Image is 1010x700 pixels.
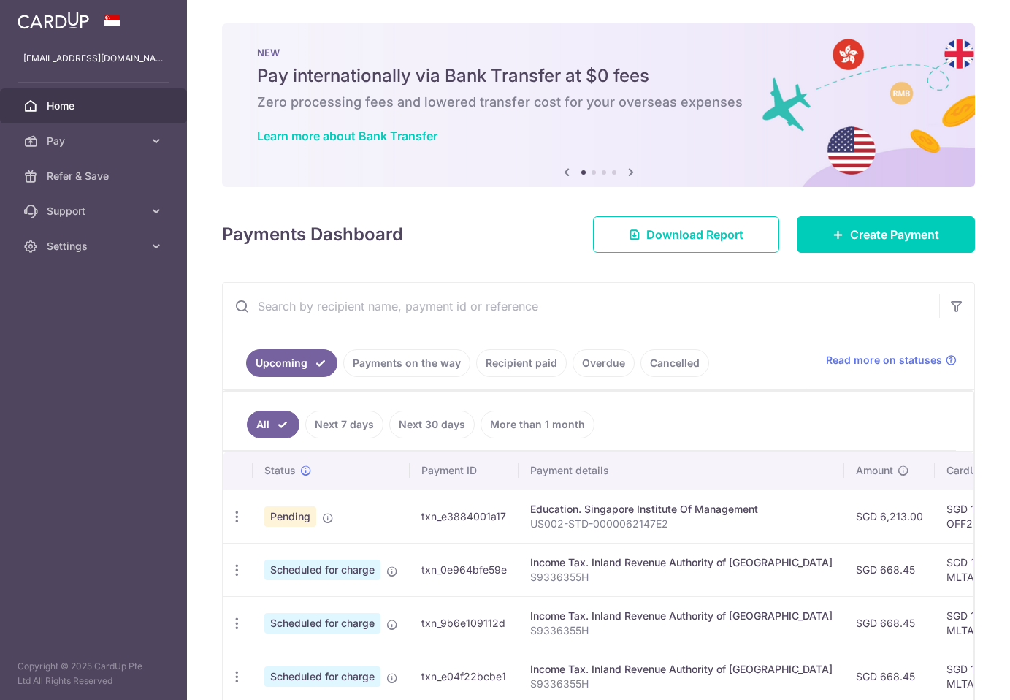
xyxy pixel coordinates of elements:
p: [EMAIL_ADDRESS][DOMAIN_NAME] [23,51,164,66]
span: Status [264,463,296,478]
img: CardUp [18,12,89,29]
span: CardUp fee [946,463,1002,478]
a: Upcoming [246,349,337,377]
input: Search by recipient name, payment id or reference [223,283,939,330]
span: Pay [47,134,143,148]
th: Payment details [519,452,844,490]
a: Cancelled [640,349,709,377]
span: Download Report [646,226,743,243]
h5: Pay internationally via Bank Transfer at $0 fees [257,64,940,88]
p: S9336355H [530,570,833,585]
span: Read more on statuses [826,353,942,368]
a: Read more on statuses [826,353,957,368]
td: SGD 668.45 [844,596,935,650]
td: txn_0e964bfe59e [410,543,519,596]
a: Recipient paid [476,349,567,377]
div: Education. Singapore Institute Of Management [530,502,833,517]
td: txn_9b6e109112d [410,596,519,650]
a: Overdue [573,349,635,377]
a: Payments on the way [343,349,470,377]
span: Scheduled for charge [264,560,380,580]
a: Next 7 days [305,411,383,438]
span: Pending [264,506,316,527]
a: Next 30 days [389,411,475,438]
td: txn_e3884001a17 [410,490,519,543]
div: Income Tax. Inland Revenue Authority of [GEOGRAPHIC_DATA] [530,609,833,623]
td: SGD 668.45 [844,543,935,596]
a: Download Report [593,216,779,253]
div: Income Tax. Inland Revenue Authority of [GEOGRAPHIC_DATA] [530,555,833,570]
div: Income Tax. Inland Revenue Authority of [GEOGRAPHIC_DATA] [530,662,833,677]
td: SGD 6,213.00 [844,490,935,543]
span: Create Payment [850,226,939,243]
img: Bank transfer banner [222,23,975,187]
a: All [247,411,299,438]
span: Scheduled for charge [264,666,380,687]
p: US002-STD-0000062147E2 [530,517,833,531]
a: Learn more about Bank Transfer [257,129,437,143]
h4: Payments Dashboard [222,221,403,248]
th: Payment ID [410,452,519,490]
a: Create Payment [797,216,975,253]
p: S9336355H [530,623,833,638]
span: Scheduled for charge [264,613,380,634]
span: Home [47,99,143,113]
span: Refer & Save [47,169,143,183]
p: NEW [257,47,940,58]
h6: Zero processing fees and lowered transfer cost for your overseas expenses [257,94,940,111]
p: S9336355H [530,677,833,691]
a: More than 1 month [481,411,594,438]
span: Amount [856,463,893,478]
span: Settings [47,239,143,254]
span: Support [47,204,143,218]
